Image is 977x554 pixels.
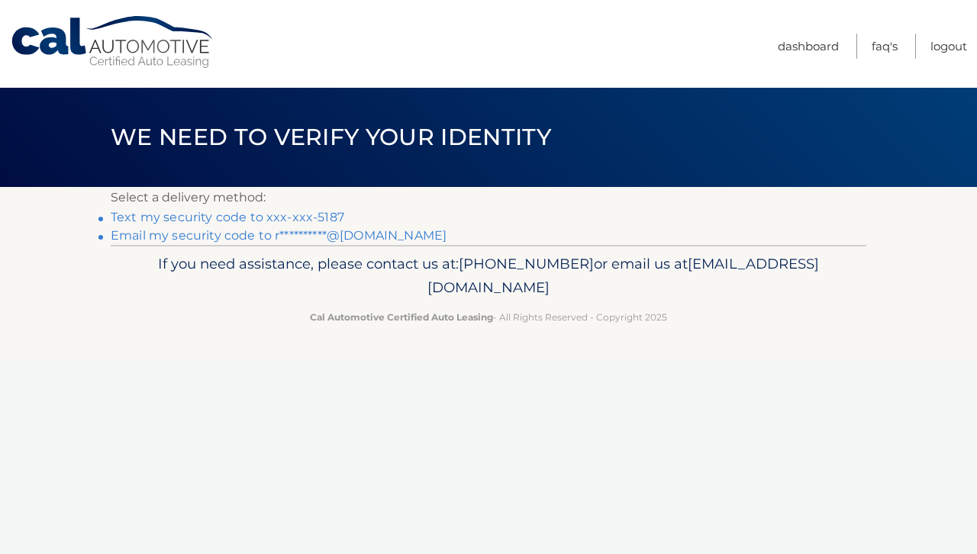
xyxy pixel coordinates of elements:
span: We need to verify your identity [111,123,551,151]
p: - All Rights Reserved - Copyright 2025 [121,309,856,325]
a: Text my security code to xxx-xxx-5187 [111,210,344,224]
a: Cal Automotive [10,15,216,69]
a: Logout [930,34,967,59]
strong: Cal Automotive Certified Auto Leasing [310,311,493,323]
a: Email my security code to r**********@[DOMAIN_NAME] [111,228,447,243]
a: FAQ's [872,34,898,59]
span: [PHONE_NUMBER] [459,255,594,272]
p: Select a delivery method: [111,187,866,208]
p: If you need assistance, please contact us at: or email us at [121,252,856,301]
a: Dashboard [778,34,839,59]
